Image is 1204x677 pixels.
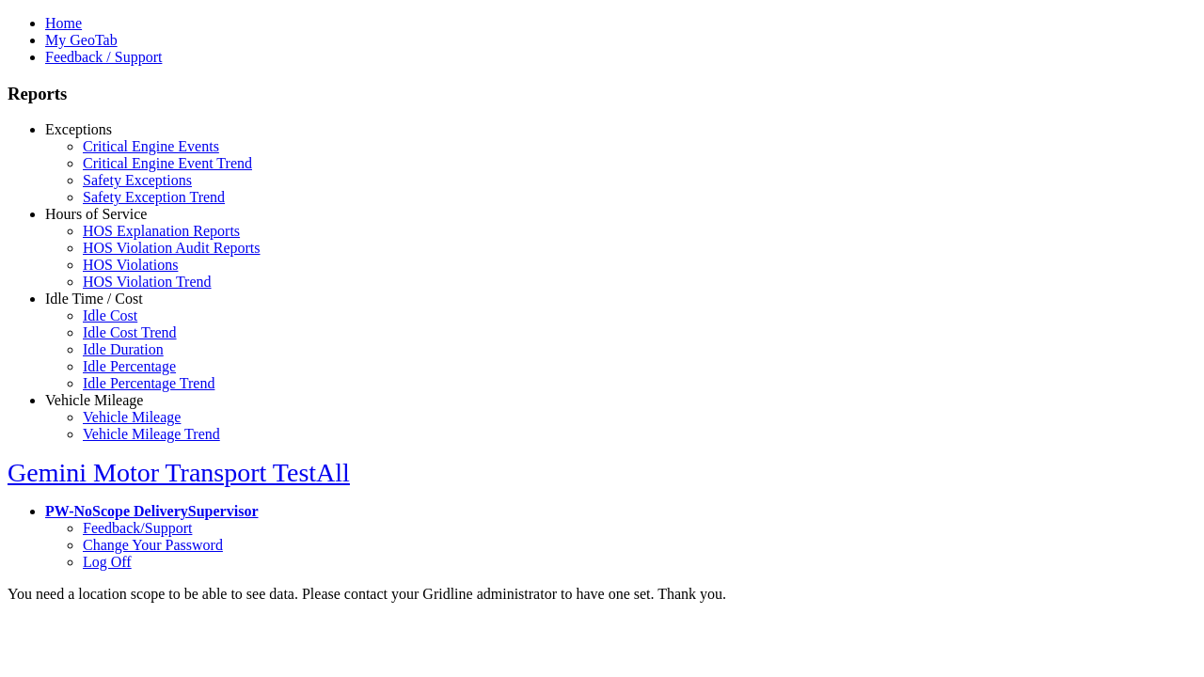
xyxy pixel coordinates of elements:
a: HOS Violation Audit Reports [83,240,261,256]
a: Home [45,15,82,31]
a: Feedback / Support [45,49,162,65]
a: Idle Cost [83,307,137,323]
a: Idle Percentage [83,358,176,374]
a: Log Off [83,554,132,570]
a: Vehicle Mileage Trend [83,426,220,442]
a: Exceptions [45,121,112,137]
a: HOS Violations [83,257,178,273]
a: Hours of Service [45,206,147,222]
a: Idle Percentage Trend [83,375,214,391]
a: PW-NoScope DeliverySupervisor [45,503,258,519]
a: Safety Exception Trend [83,189,225,205]
a: Idle Cost Trend [83,324,177,340]
a: HOS Explanation Reports [83,223,240,239]
a: Feedback/Support [83,520,192,536]
a: Gemini Motor Transport TestAll [8,458,350,487]
div: You need a location scope to be able to see data. Please contact your Gridline administrator to h... [8,586,1196,603]
a: Critical Engine Event Trend [83,155,252,171]
h3: Reports [8,84,1196,104]
a: Idle Duration [83,341,164,357]
a: My GeoTab [45,32,118,48]
a: Critical Engine Events [83,138,219,154]
a: Vehicle Mileage [83,409,181,425]
a: Change Your Password [83,537,223,553]
a: Vehicle Mileage [45,392,143,408]
a: Safety Exceptions [83,172,192,188]
a: Idle Time / Cost [45,291,143,307]
a: HOS Violation Trend [83,274,212,290]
